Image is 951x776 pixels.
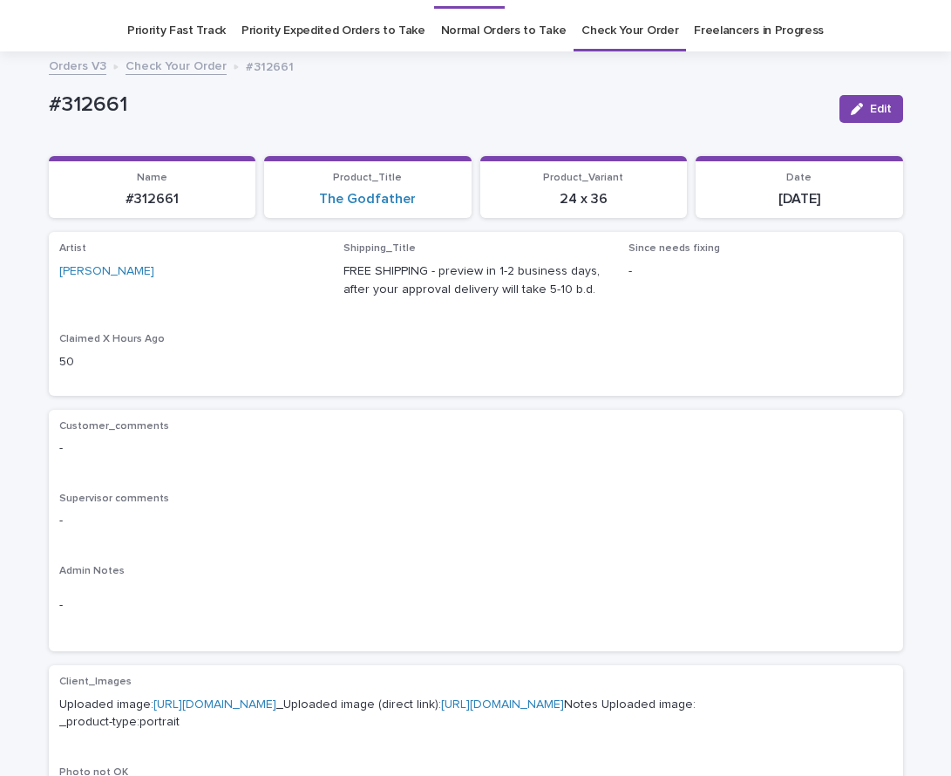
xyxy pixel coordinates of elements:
span: Since needs fixing [628,243,720,254]
a: [PERSON_NAME] [59,262,154,281]
p: - [59,439,893,458]
span: Supervisor comments [59,494,169,504]
span: Name [137,173,167,183]
a: Priority Fast Track [127,10,226,51]
a: Orders V3 [49,55,106,75]
span: Product_Title [333,173,402,183]
a: [URL][DOMAIN_NAME] [153,698,276,711]
span: Claimed X Hours Ago [59,334,165,344]
p: #312661 [49,92,825,118]
span: Product_Variant [543,173,623,183]
p: Uploaded image: _Uploaded image (direct link): Notes Uploaded image: _product-type:portrait [59,696,893,732]
span: Client_Images [59,677,132,687]
span: Admin Notes [59,566,125,576]
a: The Godfather [319,191,416,208]
a: [URL][DOMAIN_NAME] [441,698,564,711]
span: Artist [59,243,86,254]
p: 50 [59,353,323,371]
span: Edit [870,103,892,115]
p: 24 x 36 [491,191,677,208]
span: Date [786,173,812,183]
span: Shipping_Title [343,243,416,254]
button: Edit [839,95,903,123]
a: Priority Expedited Orders to Take [241,10,425,51]
a: Check Your Order [126,55,227,75]
p: FREE SHIPPING - preview in 1-2 business days, after your approval delivery will take 5-10 b.d. [343,262,608,299]
a: Freelancers in Progress [694,10,824,51]
a: Normal Orders to Take [441,10,567,51]
p: - [628,262,893,281]
a: Check Your Order [581,10,678,51]
p: - [59,512,893,530]
span: Customer_comments [59,421,169,432]
p: #312661 [59,191,246,208]
p: #312661 [246,56,294,75]
p: [DATE] [706,191,893,208]
p: - [59,596,893,615]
